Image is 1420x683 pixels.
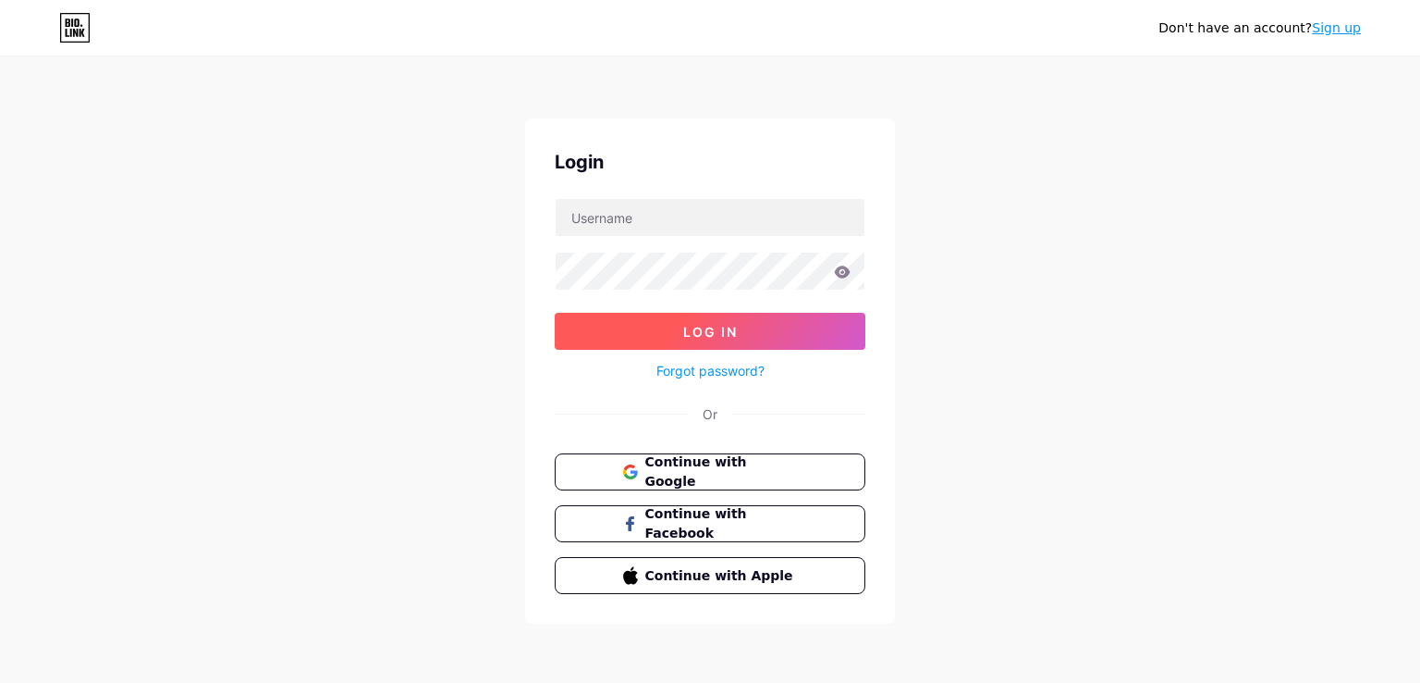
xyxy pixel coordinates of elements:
[555,313,865,350] button: Log In
[556,199,864,236] input: Username
[683,324,738,340] span: Log In
[1312,20,1361,35] a: Sign up
[1158,19,1361,38] div: Don't have an account?
[555,557,865,594] button: Continue with Apple
[555,505,865,542] button: Continue with Facebook
[656,361,765,380] a: Forgot password?
[645,566,798,586] span: Continue with Apple
[703,404,717,424] div: Or
[645,453,798,491] span: Continue with Google
[645,504,798,543] span: Continue with Facebook
[555,453,865,491] button: Continue with Google
[555,148,865,176] div: Login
